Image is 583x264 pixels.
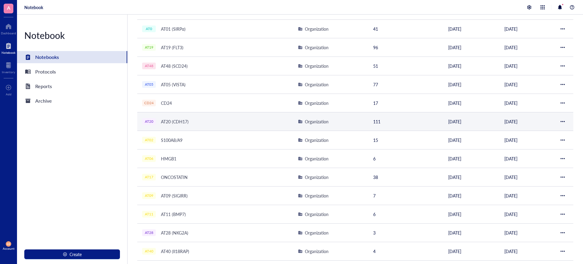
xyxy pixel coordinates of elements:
[368,19,443,38] td: 41
[305,44,329,51] div: Organization
[499,186,556,205] td: [DATE]
[499,112,556,131] td: [DATE]
[368,205,443,223] td: 6
[443,38,499,57] td: [DATE]
[499,94,556,112] td: [DATE]
[305,174,329,180] div: Organization
[2,41,15,54] a: Notebook
[158,43,186,52] div: AT19 (FLT3)
[7,242,10,245] span: AE
[2,60,15,74] a: Inventory
[443,223,499,242] td: [DATE]
[443,168,499,186] td: [DATE]
[499,19,556,38] td: [DATE]
[158,191,190,200] div: AT09 (SIGIRR)
[3,247,15,250] div: Account
[368,75,443,94] td: 77
[158,173,190,181] div: ONCOSTATIN
[443,19,499,38] td: [DATE]
[305,118,329,125] div: Organization
[35,97,52,105] div: Archive
[158,247,192,255] div: AT40 (Il18RAP)
[158,210,189,218] div: AT11 (BMP7)
[443,75,499,94] td: [DATE]
[158,154,179,163] div: HMGB1
[443,149,499,168] td: [DATE]
[499,57,556,75] td: [DATE]
[443,112,499,131] td: [DATE]
[24,249,120,259] button: Create
[368,57,443,75] td: 51
[35,53,59,61] div: Notebooks
[158,228,191,237] div: AT28 (NKG2A)
[158,25,188,33] div: AT01 (SIRPα)
[443,94,499,112] td: [DATE]
[305,192,329,199] div: Organization
[499,205,556,223] td: [DATE]
[443,131,499,149] td: [DATE]
[158,117,191,126] div: AT20 (CDH17)
[2,51,15,54] div: Notebook
[499,75,556,94] td: [DATE]
[368,131,443,149] td: 15
[499,38,556,57] td: [DATE]
[17,66,127,78] a: Protocols
[158,80,188,89] div: AT05 (VISTA)
[305,248,329,255] div: Organization
[17,29,127,41] div: Notebook
[7,4,10,12] span: A
[368,242,443,260] td: 4
[443,242,499,260] td: [DATE]
[499,223,556,242] td: [DATE]
[17,80,127,92] a: Reports
[305,63,329,69] div: Organization
[368,38,443,57] td: 96
[158,99,175,107] div: CD24
[305,229,329,236] div: Organization
[35,82,52,91] div: Reports
[499,168,556,186] td: [DATE]
[443,186,499,205] td: [DATE]
[305,137,329,143] div: Organization
[70,252,82,257] span: Create
[499,149,556,168] td: [DATE]
[17,51,127,63] a: Notebooks
[158,62,190,70] div: AT48 (SCD24)
[368,112,443,131] td: 111
[6,92,12,96] div: Add
[35,67,56,76] div: Protocols
[1,31,16,35] div: Dashboard
[305,155,329,162] div: Organization
[2,70,15,74] div: Inventory
[17,95,127,107] a: Archive
[368,149,443,168] td: 6
[368,186,443,205] td: 7
[1,22,16,35] a: Dashboard
[368,223,443,242] td: 3
[305,26,329,32] div: Organization
[24,5,43,10] a: Notebook
[158,136,185,144] div: S100A8/A9
[368,168,443,186] td: 38
[443,205,499,223] td: [DATE]
[305,100,329,106] div: Organization
[305,81,329,88] div: Organization
[499,131,556,149] td: [DATE]
[499,242,556,260] td: [DATE]
[368,94,443,112] td: 17
[305,211,329,218] div: Organization
[443,57,499,75] td: [DATE]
